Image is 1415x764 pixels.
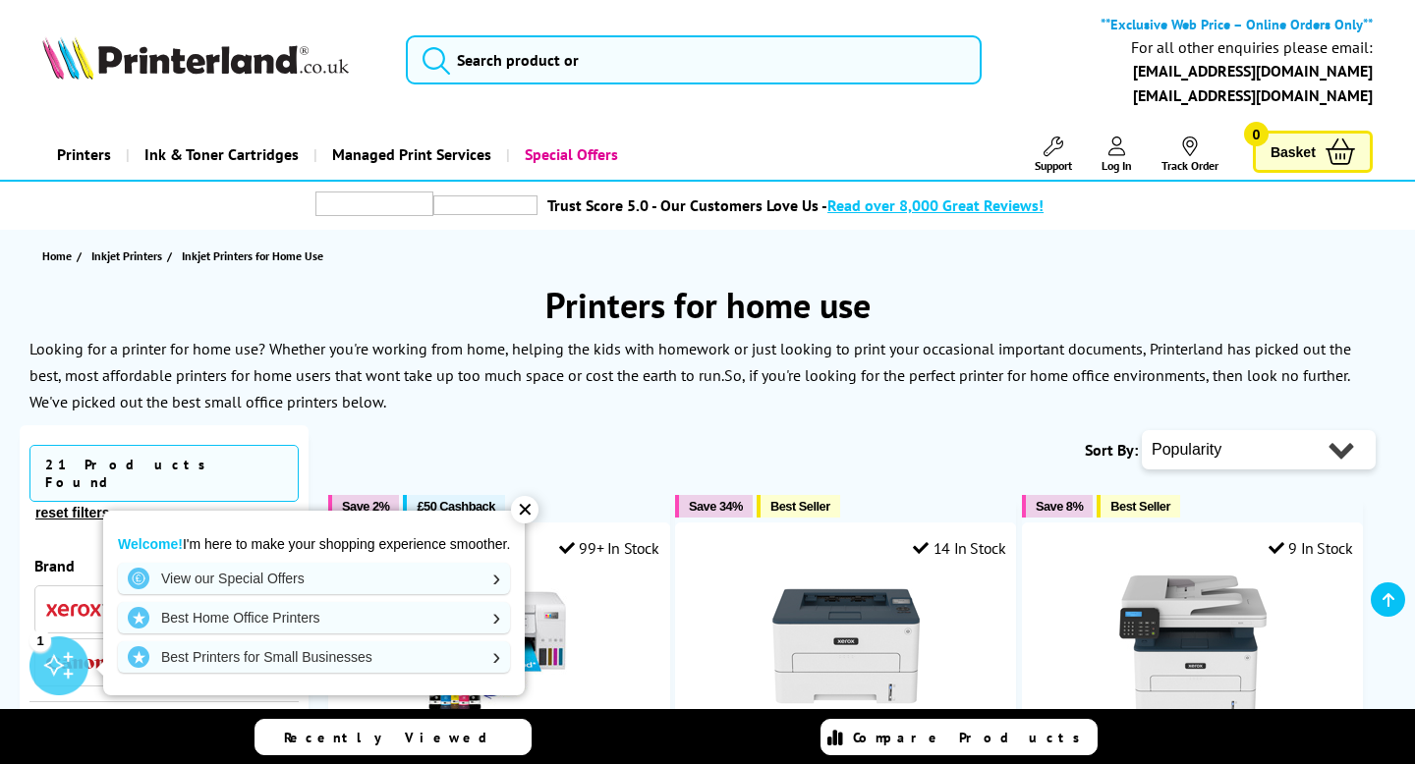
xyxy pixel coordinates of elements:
a: Ink & Toner Cartridges [126,130,313,180]
a: Home [42,246,77,266]
img: trustpilot rating [315,191,433,216]
div: ✕ [511,496,538,523]
a: Best Home Office Printers [118,602,510,633]
a: Managed Print Services [313,130,506,180]
img: trustpilot rating [433,195,538,215]
button: Save 2% [328,495,399,518]
span: Save 8% [1036,499,1083,514]
button: Save 34% [675,495,753,518]
strong: Welcome! [118,536,183,552]
div: For all other enquiries please email: [1131,38,1373,57]
p: I'm here to make your shopping experience smoother. [118,535,510,553]
div: 99+ In Stock [559,538,659,558]
span: Support [1035,158,1072,173]
span: Inkjet Printers for Home Use [182,248,323,263]
span: Inkjet Printers [91,246,162,266]
span: Basket [1271,138,1316,165]
img: Xerox B230 [772,573,920,720]
span: Best Seller [1110,499,1170,514]
b: **Exclusive Web Price – Online Orders Only** [1101,15,1373,33]
input: Search product or [406,35,981,84]
a: View our Special Offers [118,563,510,594]
a: Compare Products [821,719,1098,755]
a: [EMAIL_ADDRESS][DOMAIN_NAME] [1133,85,1373,105]
span: Save 34% [689,499,743,514]
a: Track Order [1161,136,1218,173]
p: Looking for a printer for home use? Whether you're working from home, helping the kids with homew... [29,339,1351,385]
div: 1 [29,629,51,651]
span: £50 Cashback [417,499,494,514]
a: Best Printers for Small Businesses [118,641,510,673]
button: reset filters [29,504,115,521]
span: 21 Products Found [29,445,299,502]
a: Support [1035,136,1072,173]
img: Xerox B225 [1119,573,1267,720]
button: Best Seller [757,495,840,518]
a: Special Offers [506,130,633,180]
a: Log In [1102,136,1132,173]
button: £50 Cashback [403,495,504,518]
span: Ink & Toner Cartridges [144,130,299,180]
h1: Printers for home use [20,282,1395,328]
a: [EMAIL_ADDRESS][DOMAIN_NAME] [1133,61,1373,81]
a: Epson EcoTank ET-2856 [425,704,573,724]
img: Xerox [46,603,105,617]
span: 0 [1244,122,1269,146]
a: Xerox B230 [772,704,920,724]
a: Printers [42,130,126,180]
a: Xerox B225 [1119,704,1267,724]
span: Log In [1102,158,1132,173]
a: Printerland Logo [42,36,381,83]
button: Save 8% [1022,495,1093,518]
span: Save 2% [342,499,389,514]
a: Basket 0 [1253,131,1373,173]
button: Xerox [40,596,111,623]
div: Brand [34,556,294,575]
img: Printerland Logo [42,36,349,80]
a: Trust Score 5.0 - Our Customers Love Us -Read over 8,000 Great Reviews! [547,195,1044,215]
a: Recently Viewed [255,719,532,755]
div: 14 In Stock [913,538,1005,558]
a: Inkjet Printers [91,246,167,266]
span: Best Seller [770,499,830,514]
span: Compare Products [853,729,1091,746]
span: Sort By: [1085,440,1138,460]
div: 9 In Stock [1269,538,1353,558]
span: Read over 8,000 Great Reviews! [827,195,1044,215]
span: Recently Viewed [284,729,507,746]
button: Best Seller [1097,495,1180,518]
